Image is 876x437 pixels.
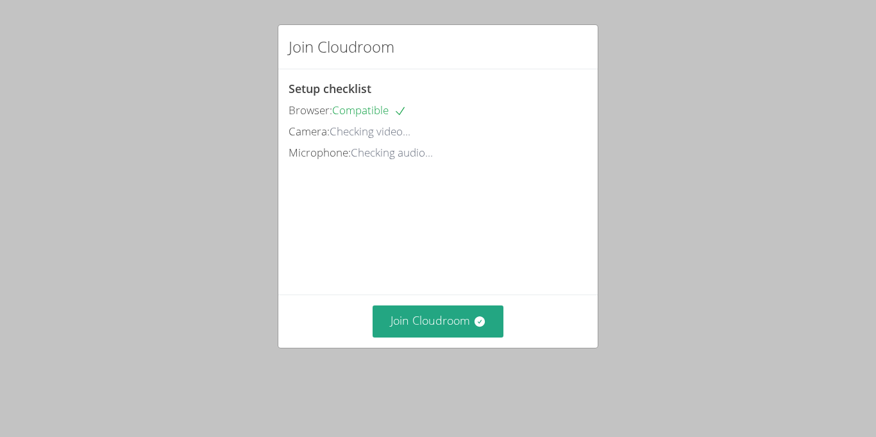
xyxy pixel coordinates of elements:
[330,124,410,139] span: Checking video...
[373,305,504,337] button: Join Cloudroom
[289,103,332,117] span: Browser:
[289,124,330,139] span: Camera:
[332,103,407,117] span: Compatible
[289,145,351,160] span: Microphone:
[289,81,371,96] span: Setup checklist
[289,35,394,58] h2: Join Cloudroom
[351,145,433,160] span: Checking audio...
